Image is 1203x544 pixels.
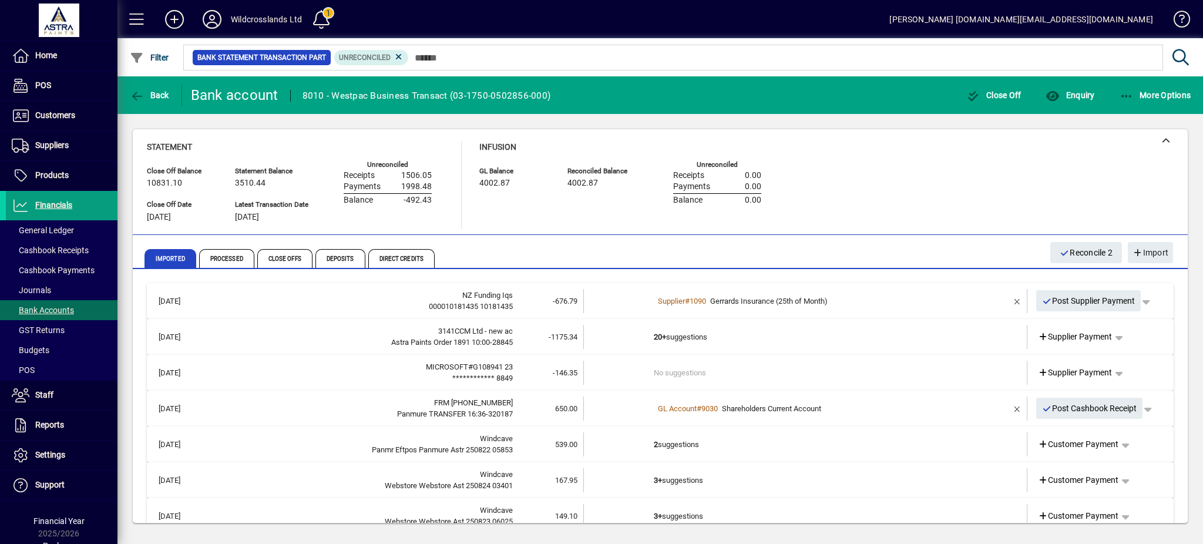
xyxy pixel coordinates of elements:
[153,468,208,492] td: [DATE]
[567,179,598,188] span: 4002.87
[368,249,435,268] span: Direct Credits
[1128,242,1173,263] button: Import
[555,476,577,485] span: 167.95
[153,504,208,528] td: [DATE]
[153,361,208,385] td: [DATE]
[1060,243,1113,263] span: Reconcile 2
[117,85,182,106] app-page-header-button: Back
[127,47,172,68] button: Filter
[654,468,959,492] td: suggestions
[745,196,761,205] span: 0.00
[35,420,64,429] span: Reports
[697,404,701,413] span: #
[1038,510,1119,522] span: Customer Payment
[147,427,1174,462] mat-expansion-panel-header: [DATE]WindcavePanmr Eftpos Panmure Astr 250822 05853539.002suggestionsCustomer Payment
[367,161,408,169] label: Unreconciled
[235,167,308,175] span: Statement Balance
[654,512,662,521] b: 3+
[208,433,513,445] div: Windcave
[191,86,278,105] div: Bank account
[12,286,51,295] span: Journals
[1133,243,1168,263] span: Import
[401,171,432,180] span: 1506.05
[6,441,117,470] a: Settings
[6,71,117,100] a: POS
[553,297,577,305] span: -676.79
[1042,291,1135,311] span: Post Supplier Payment
[555,404,577,413] span: 650.00
[303,86,551,105] div: 8010 - Westpac Business Transact (03-1750-0502856-000)
[199,249,254,268] span: Processed
[1033,434,1124,455] a: Customer Payment
[654,333,666,341] b: 20+
[35,170,69,180] span: Products
[479,179,510,188] span: 4002.87
[344,196,373,205] span: Balance
[479,167,550,175] span: GL Balance
[208,505,513,516] div: Windcave
[673,182,710,192] span: Payments
[567,167,638,175] span: Reconciled Balance
[553,368,577,377] span: -146.35
[145,249,196,268] span: Imported
[1033,362,1117,383] a: Supplier Payment
[156,9,193,30] button: Add
[35,110,75,120] span: Customers
[235,179,266,188] span: 3510.44
[6,101,117,130] a: Customers
[12,246,89,255] span: Cashbook Receipts
[6,220,117,240] a: General Ledger
[208,337,513,348] div: Astra Paints Order 1891
[315,249,365,268] span: Deposits
[208,325,513,337] div: 3141CCM Ltd new ac
[127,85,172,106] button: Back
[208,372,513,384] div: 8849
[654,361,959,385] td: No suggestions
[6,300,117,320] a: Bank Accounts
[12,226,74,235] span: General Ledger
[745,171,761,180] span: 0.00
[35,51,57,60] span: Home
[130,53,169,62] span: Filter
[130,90,169,100] span: Back
[401,182,432,192] span: 1998.48
[654,402,722,415] a: GL Account#9030
[147,355,1174,391] mat-expansion-panel-header: [DATE]MICROSOFT#G108941 23************ 8849-146.35No suggestionsSupplier Payment
[654,440,658,449] b: 2
[1120,90,1191,100] span: More Options
[555,440,577,449] span: 539.00
[339,53,391,62] span: Unreconciled
[344,182,381,192] span: Payments
[1050,242,1122,263] button: Reconcile 2
[654,432,959,456] td: suggestions
[6,131,117,160] a: Suppliers
[745,182,761,192] span: 0.00
[35,390,53,399] span: Staff
[147,213,171,222] span: [DATE]
[404,196,432,205] span: -492.43
[12,365,35,375] span: POS
[208,480,513,492] div: Webstore Webstore Ast 250824 03401
[697,161,738,169] label: Unreconciled
[690,297,706,305] span: 1090
[963,85,1024,106] button: Close Off
[1036,398,1143,419] button: Post Cashbook Receipt
[1165,2,1188,41] a: Knowledge Base
[147,498,1174,534] mat-expansion-panel-header: [DATE]WindcaveWebstore Webstore Ast 250823 06025149.103+suggestionsCustomer Payment
[654,325,959,349] td: suggestions
[1038,367,1113,379] span: Supplier Payment
[153,325,208,349] td: [DATE]
[654,295,710,307] a: Supplier#1090
[208,516,513,528] div: Webstore Webstore Ast 250823 06025
[235,213,259,222] span: [DATE]
[1008,291,1027,310] button: Remove
[6,340,117,360] a: Budgets
[147,179,182,188] span: 10831.10
[147,462,1174,498] mat-expansion-panel-header: [DATE]WindcaveWebstore Webstore Ast 250824 03401167.953+suggestionsCustomer Payment
[153,397,208,421] td: [DATE]
[6,320,117,340] a: GST Returns
[235,201,308,209] span: Latest Transaction Date
[6,360,117,380] a: POS
[197,52,326,63] span: Bank Statement Transaction Part
[1046,90,1094,100] span: Enquiry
